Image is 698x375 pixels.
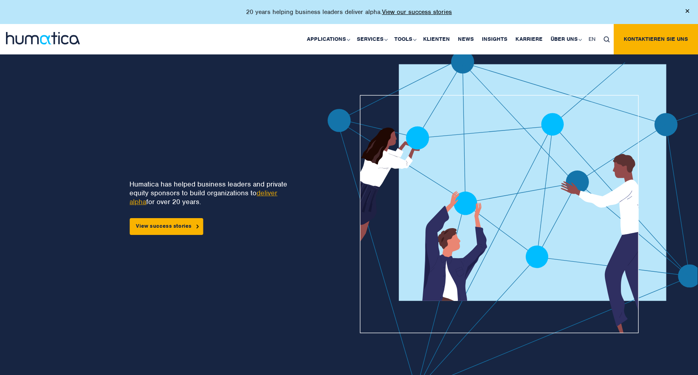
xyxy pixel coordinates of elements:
a: Klienten [419,24,454,54]
a: Tools [390,24,419,54]
a: Kontaktieren Sie uns [614,24,698,54]
span: EN [589,36,596,42]
a: News [454,24,478,54]
a: deliver alpha [129,189,277,206]
a: Über uns [547,24,585,54]
img: search_icon [604,36,610,42]
img: logo [6,32,80,44]
img: arrowicon [196,225,199,228]
a: EN [585,24,600,54]
p: Humatica has helped business leaders and private equity sponsors to build organizations to for ov... [129,180,299,206]
a: Services [353,24,390,54]
a: Applications [303,24,353,54]
p: 20 years helping business leaders deliver alpha. [246,8,452,16]
a: View our success stories [382,8,452,16]
a: View success stories [129,218,203,235]
a: Insights [478,24,511,54]
a: Karriere [511,24,547,54]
